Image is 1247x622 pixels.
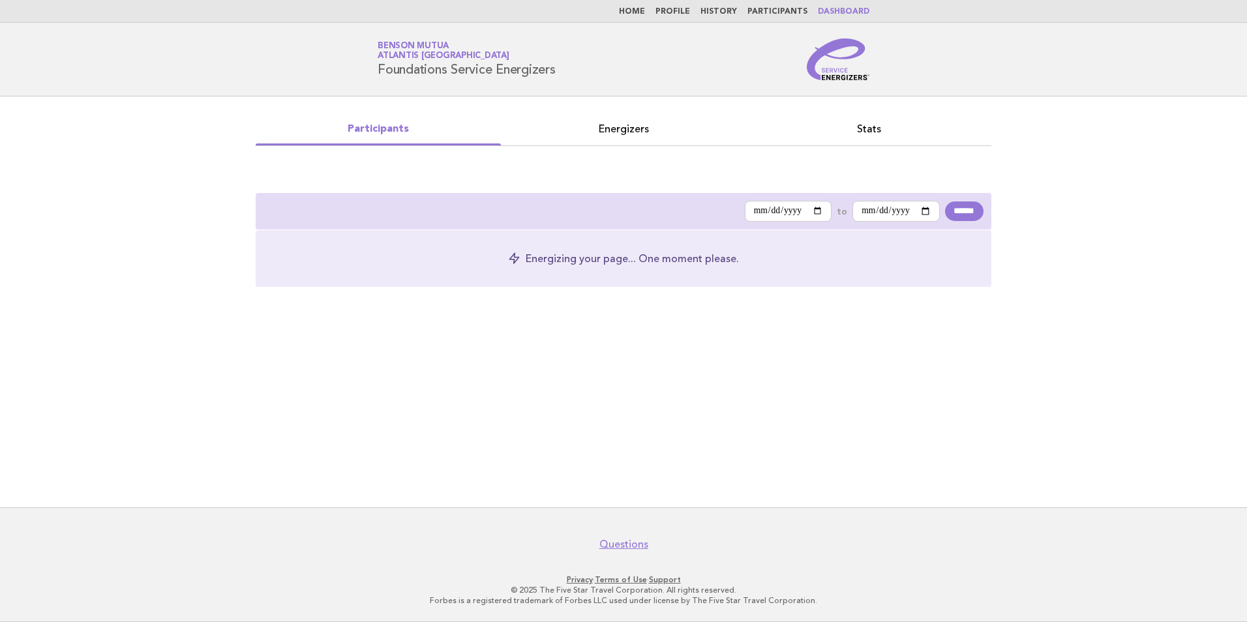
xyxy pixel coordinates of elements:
[655,8,690,16] a: Profile
[256,120,501,138] a: Participants
[224,595,1023,606] p: Forbes is a registered trademark of Forbes LLC used under license by The Five Star Travel Corpora...
[378,42,556,76] h1: Foundations Service Energizers
[526,251,739,266] p: Energizing your page... One moment please.
[595,575,647,584] a: Terms of Use
[619,8,645,16] a: Home
[378,52,509,61] span: Atlantis [GEOGRAPHIC_DATA]
[649,575,681,584] a: Support
[501,120,746,138] a: Energizers
[818,8,869,16] a: Dashboard
[747,8,807,16] a: Participants
[224,574,1023,585] p: · ·
[378,42,509,60] a: Benson MutuaAtlantis [GEOGRAPHIC_DATA]
[807,38,869,80] img: Service Energizers
[567,575,593,584] a: Privacy
[746,120,991,138] a: Stats
[224,585,1023,595] p: © 2025 The Five Star Travel Corporation. All rights reserved.
[599,538,648,551] a: Questions
[700,8,737,16] a: History
[837,205,847,217] label: to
